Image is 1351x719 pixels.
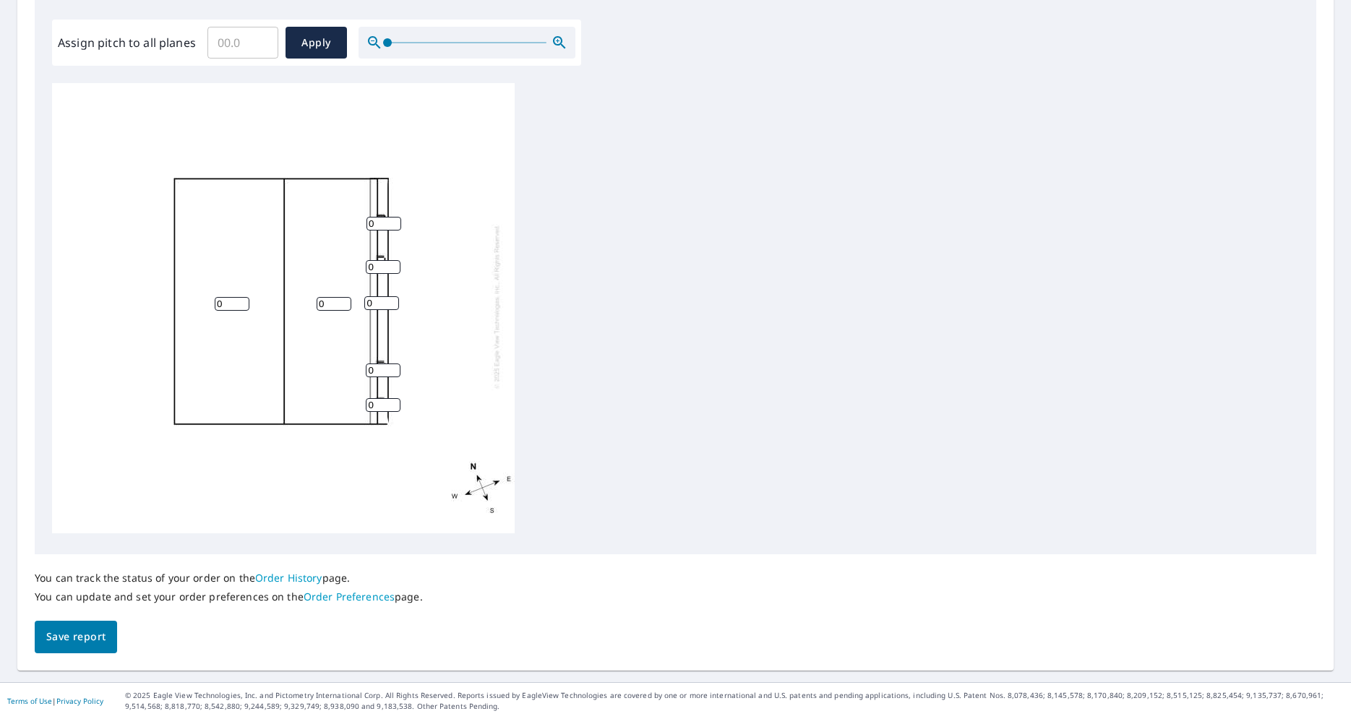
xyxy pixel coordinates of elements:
[35,572,423,585] p: You can track the status of your order on the page.
[286,27,347,59] button: Apply
[35,621,117,653] button: Save report
[207,22,278,63] input: 00.0
[7,697,103,705] p: |
[58,34,196,51] label: Assign pitch to all planes
[304,590,395,603] a: Order Preferences
[7,696,52,706] a: Terms of Use
[35,590,423,603] p: You can update and set your order preferences on the page.
[46,628,106,646] span: Save report
[56,696,103,706] a: Privacy Policy
[255,571,322,585] a: Order History
[297,34,335,52] span: Apply
[125,690,1344,712] p: © 2025 Eagle View Technologies, Inc. and Pictometry International Corp. All Rights Reserved. Repo...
